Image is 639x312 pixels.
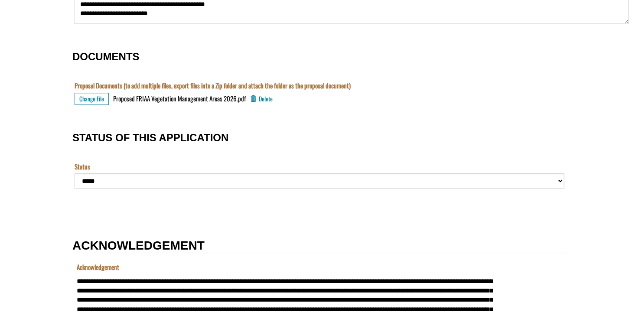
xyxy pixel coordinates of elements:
fieldset: DOCUMENTS [72,42,567,114]
fieldset: Section [72,207,567,221]
fieldset: STATUS OF THIS APPLICATION [72,123,567,198]
input: Name [2,48,418,63]
label: Submissions Due Date [2,72,54,81]
textarea: Acknowledgement [2,11,418,54]
input: Program is a required field. [2,11,418,26]
h2: ACKNOWLEDGEMENT [72,239,567,253]
h3: STATUS OF THIS APPLICATION [72,132,567,143]
div: Proposed FRIAA Vegetation Management Areas 2026.pdf [113,94,246,103]
button: Delete [250,93,273,105]
button: Change File [75,93,109,105]
label: The name of the custom entity. [2,36,19,45]
h3: DOCUMENTS [72,51,567,62]
label: Proposal Documents (to add multiple files, export files into a Zip folder and attach the folder a... [75,81,351,90]
label: Status [75,162,90,171]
